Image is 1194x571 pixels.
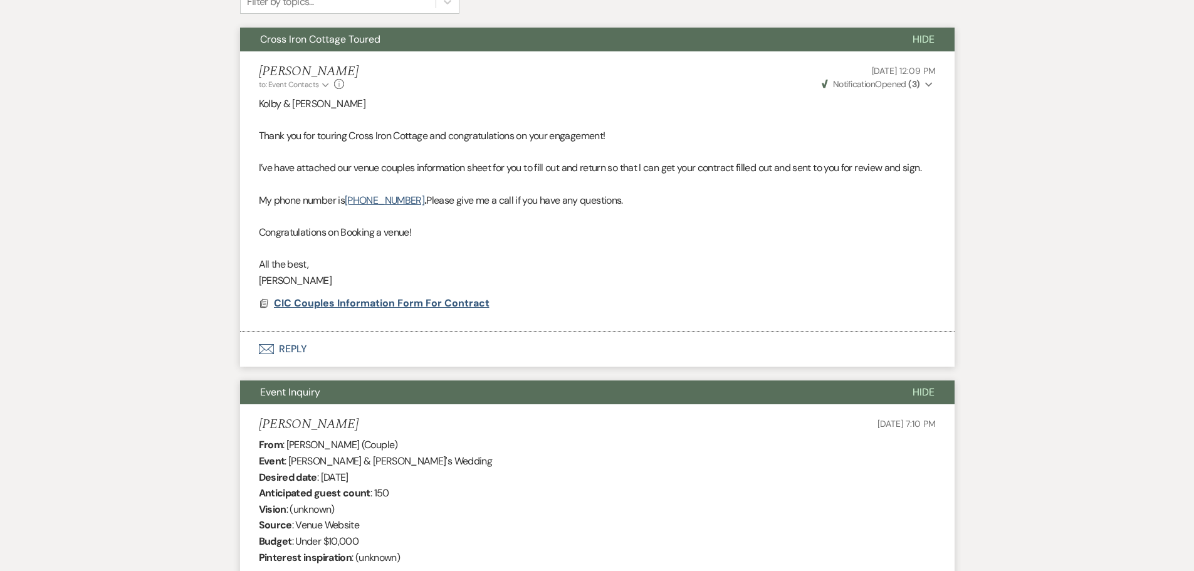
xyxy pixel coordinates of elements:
[259,454,285,468] b: Event
[872,65,936,76] span: [DATE] 12:09 PM
[240,332,955,367] button: Reply
[259,273,936,289] p: [PERSON_NAME]
[259,96,936,112] p: Kolby & [PERSON_NAME]
[259,80,319,90] span: to: Event Contacts
[426,194,622,207] span: Please give me a call if you have any questions.
[893,28,955,51] button: Hide
[259,486,370,500] b: Anticipated guest count
[259,79,331,90] button: to: Event Contacts
[877,418,935,429] span: [DATE] 7:10 PM
[259,129,605,142] span: Thank you for touring Cross Iron Cottage and congratulations on your engagement!
[259,161,921,174] span: I’ve have attached our venue couples information sheet for you to fill out and return so that I c...
[259,471,317,484] b: Desired date
[893,380,955,404] button: Hide
[259,438,283,451] b: From
[240,28,893,51] button: Cross Iron Cottage Toured
[908,78,919,90] strong: ( 3 )
[259,258,309,271] span: All the best,
[913,33,935,46] span: Hide
[259,503,286,516] b: Vision
[259,194,345,207] span: My phone number is
[833,78,875,90] span: Notification
[259,224,936,241] p: Congratulations on Booking a venue!
[424,194,426,207] strong: .
[259,518,292,532] b: Source
[259,535,292,548] b: Budget
[259,417,359,432] h5: [PERSON_NAME]
[820,78,936,91] button: NotificationOpened (3)
[274,296,490,310] span: CIC Couples Information Form For Contract
[259,551,352,564] b: Pinterest inspiration
[274,296,493,311] button: CIC Couples Information Form For Contract
[259,64,359,80] h5: [PERSON_NAME]
[260,385,320,399] span: Event Inquiry
[913,385,935,399] span: Hide
[822,78,920,90] span: Opened
[345,194,424,207] a: [PHONE_NUMBER]
[260,33,380,46] span: Cross Iron Cottage Toured
[240,380,893,404] button: Event Inquiry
